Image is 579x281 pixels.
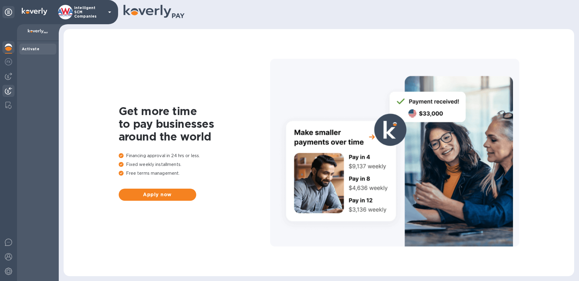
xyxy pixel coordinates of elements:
p: Intelligent SCM Companies [74,6,104,18]
button: Apply now [119,189,196,201]
img: Foreign exchange [5,58,12,65]
p: Financing approval in 24 hrs or less. [119,153,270,159]
h1: Get more time to pay businesses around the world [119,105,270,143]
b: Activate [22,47,39,51]
p: Fixed weekly installments. [119,161,270,168]
span: Apply now [124,191,191,198]
img: Logo [22,8,47,15]
div: Unpin categories [2,6,15,18]
p: Free terms management. [119,170,270,177]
